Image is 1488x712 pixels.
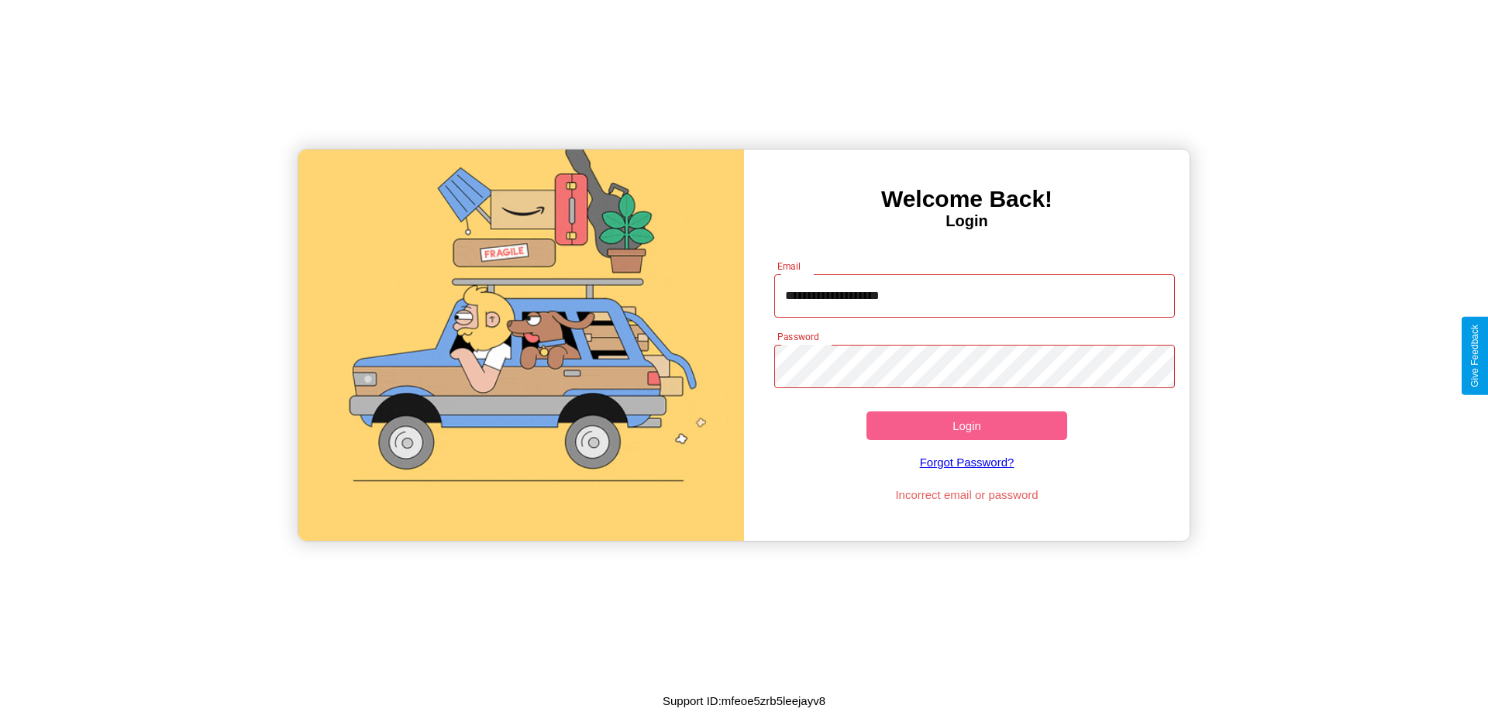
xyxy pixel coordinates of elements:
p: Incorrect email or password [766,484,1168,505]
label: Email [777,260,801,273]
h4: Login [744,212,1190,230]
div: Give Feedback [1469,325,1480,387]
p: Support ID: mfeoe5zrb5leejayv8 [663,690,825,711]
label: Password [777,330,818,343]
h3: Welcome Back! [744,186,1190,212]
img: gif [298,150,744,541]
a: Forgot Password? [766,440,1168,484]
button: Login [866,411,1067,440]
